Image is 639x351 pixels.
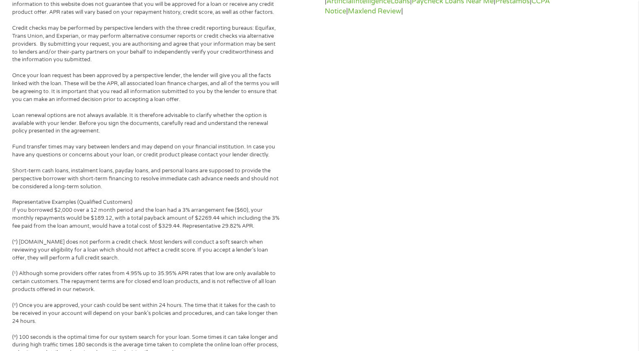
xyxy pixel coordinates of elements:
[12,112,282,135] p: Loan renewal options are not always available. It is therefore advisable to clarify whether the o...
[12,302,282,325] p: (²) Once you are approved, your cash could be sent within 24 hours. The time that it takes for th...
[12,167,282,191] p: Short-term cash loans, instalment loans, payday loans, and personal loans are supposed to provide...
[12,72,282,104] p: Once your loan request has been approved by a perspective lender, the lender will give you all th...
[12,270,282,294] p: (¹) Although some providers offer rates from 4.95% up to 35.95% APR rates that low are only avail...
[348,7,401,16] a: Maxlend Review
[12,24,282,64] p: Credit checks may be performed by perspective lenders with the three credit reporting bureaus: Eq...
[12,143,282,159] p: Fund transfer times may vary between lenders and may depend on your financial institution. In cas...
[12,198,282,230] p: Representative Examples (Qualified Customers) If you borrowed $2,000 over a 12 month period and t...
[12,238,282,262] p: (*) [DOMAIN_NAME] does not perform a credit check. Most lenders will conduct a soft search when r...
